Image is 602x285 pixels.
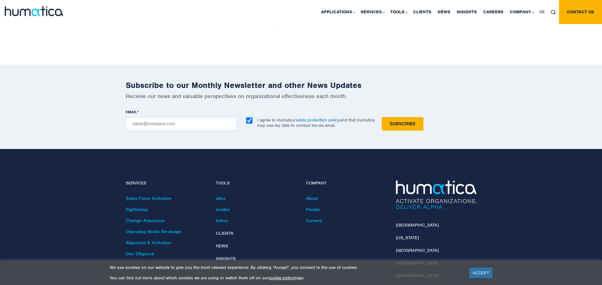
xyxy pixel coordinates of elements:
[126,207,148,212] a: Rightsizing
[469,268,492,278] a: ACCEPT
[216,181,296,186] h4: Tools
[216,218,228,223] a: taleva
[298,117,340,123] a: data protection policy
[216,207,229,212] a: modas
[126,251,154,257] a: Due Diligence
[539,9,545,15] span: DE
[216,231,234,236] a: Clients
[269,275,294,281] a: cookie policy
[396,248,439,253] a: [GEOGRAPHIC_DATA]
[306,218,322,223] a: Careers
[216,243,228,249] a: News
[306,207,320,212] a: People
[306,195,318,201] a: About
[126,181,206,186] h4: Services
[306,181,386,186] h4: Company
[126,93,477,100] p: Receive our news and valuable perspectives on organizational effectiveness each month.
[126,117,237,131] input: name@company.com
[126,229,181,234] a: Operating Model Re-design
[551,10,556,15] img: search_icon
[110,275,461,281] p: You can find out more about which cookies we are using or switch them off on our page.
[126,109,137,115] span: EMAIL
[110,265,461,270] p: We use cookies on our website to give you the most relevant experience. By clicking “Accept”, you...
[126,80,477,90] h2: Subscribe to our Monthly Newsletter and other News Updates
[126,240,171,245] a: Alignment & Activation
[216,256,236,261] a: Insights
[382,117,423,131] input: Subscribe
[126,218,165,223] a: Change Assurance
[126,195,172,201] a: Sales Force Activation
[257,117,375,128] p: I agree to Humatica’s and that Humatica may use my data to contact me via email.
[5,6,63,16] img: logo
[246,117,252,124] input: I agree to Humatica’sdata protection policyand that Humatica may use my data to contact me via em...
[396,222,439,228] a: [GEOGRAPHIC_DATA]
[396,181,477,209] img: Humatica
[396,235,419,240] a: [US_STATE]
[216,195,225,201] a: altus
